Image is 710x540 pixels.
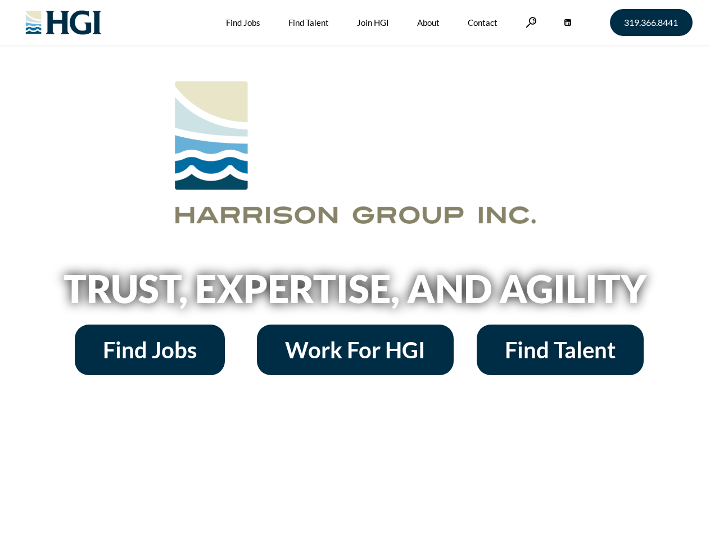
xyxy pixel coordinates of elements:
span: Find Jobs [103,339,197,361]
a: 319.366.8441 [610,9,693,36]
a: Find Talent [477,325,644,375]
h2: Trust, Expertise, and Agility [35,269,676,308]
span: Work For HGI [285,339,426,361]
span: 319.366.8441 [624,18,678,27]
span: Find Talent [505,339,616,361]
a: Find Jobs [75,325,225,375]
a: Work For HGI [257,325,454,375]
a: Search [526,17,537,28]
